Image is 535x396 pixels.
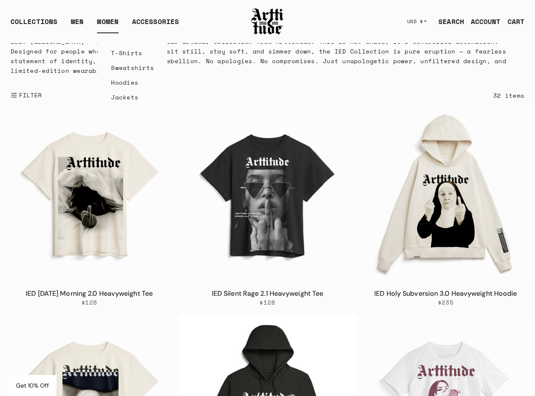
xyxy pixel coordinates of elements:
span: $128 [259,299,275,306]
button: USD $ [402,12,432,31]
span: USD $ [407,18,423,25]
a: T-Shirts [111,45,154,60]
a: IED Holy Subversion 3.0 Heavyweight HoodieIED Holy Subversion 3.0 Heavyweight Hoodie [357,104,535,282]
a: IED Holy Subversion 3.0 Heavyweight Hoodie [374,289,517,298]
a: Sweatshirts [111,60,154,75]
a: Hoodies [111,75,154,90]
a: Open cart [501,13,524,30]
img: IED Silent Rage 2.1 Heavyweight Tee [178,104,356,282]
img: IED Holy Subversion 3.0 Heavyweight Hoodie [357,104,535,282]
img: Arttitude [251,7,284,36]
div: ACCESSORIES [132,16,179,33]
a: Jackets [111,90,154,104]
a: IED Monday Morning 2.0 Heavyweight TeeIED Monday Morning 2.0 Heavyweight Tee [0,104,178,282]
a: IED Silent Rage 2.1 Heavyweight TeeIED Silent Rage 2.1 Heavyweight Tee [178,104,356,282]
span: $235 [438,299,454,306]
ul: Main navigation [4,16,186,33]
a: IED [DATE] Morning 2.0 Heavyweight Tee [26,289,153,298]
a: WOMEN [97,16,119,33]
a: MEN [71,16,84,33]
div: COLLECTIONS [11,16,57,33]
div: Get 10% Off [8,375,57,396]
a: ACCOUNT [464,13,501,30]
span: Get 10% Off [16,382,49,389]
button: Show filters [11,86,42,104]
a: SEARCH [432,13,464,30]
p: IED: [MEDICAL_DATA] — a bold new streetwear artwear collection from Arttitude. This is not chaos;... [11,37,524,75]
span: $128 [81,299,97,306]
img: IED Monday Morning 2.0 Heavyweight Tee [0,104,178,282]
div: 32 items [493,91,524,100]
div: CART [508,16,524,27]
a: IED Silent Rage 2.1 Heavyweight Tee [212,289,324,298]
span: FILTER [17,91,42,99]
